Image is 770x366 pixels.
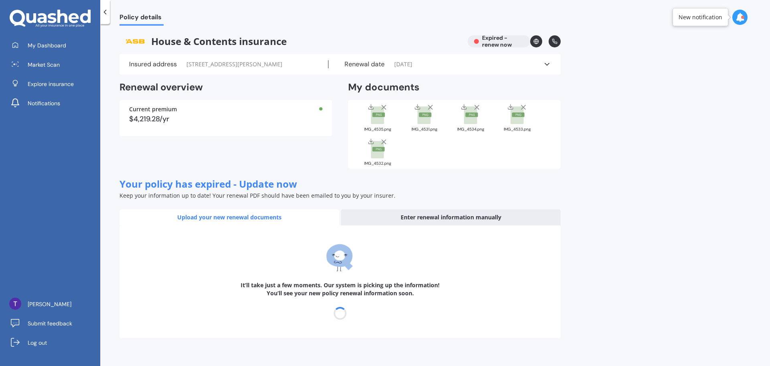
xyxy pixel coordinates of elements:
b: It’ll take just a few moments. Our system is picking up the information! You’ll see your new poli... [241,281,440,297]
span: Policy details [120,13,164,24]
a: Notifications [6,95,100,111]
h2: Renewal overview [120,81,332,94]
span: [DATE] [394,60,412,68]
label: Insured address [129,60,177,68]
div: IMG_4533.png [497,127,537,131]
a: Explore insurance [6,76,100,92]
a: My Dashboard [6,37,100,53]
div: IMG_4532.png [358,162,398,166]
a: [PERSON_NAME] [6,296,100,312]
span: Log out [28,339,47,347]
div: Enter renewal information manually [341,209,561,225]
a: Market Scan [6,57,100,73]
img: q-folded-arms.svg [320,234,360,275]
div: IMG_4535.png [358,127,398,131]
a: Submit feedback [6,315,100,331]
span: Submit feedback [28,319,72,327]
span: My Dashboard [28,41,66,49]
div: IMG_4531.png [404,127,444,131]
div: Upload your new renewal documents [120,209,339,225]
h2: My documents [348,81,419,94]
span: Your policy has expired - Update now [120,177,297,190]
img: ACg8ocKc8TGOoN8qYyu0NPDCHRcZk5wNuzM2ZpjgNccFVPon0LpLtw=s96-c [9,298,21,310]
span: Explore insurance [28,80,74,88]
span: [PERSON_NAME] [28,300,71,308]
div: Current premium [129,106,322,112]
span: [STREET_ADDRESS][PERSON_NAME] [186,60,282,68]
span: Notifications [28,99,60,107]
span: House & Contents insurance [120,35,461,47]
div: $4,219.28/yr [129,115,322,123]
a: Log out [6,335,100,351]
span: Keep your information up to date! Your renewal PDF should have been emailed to you by your insurer. [120,192,395,199]
label: Renewal date [344,60,385,68]
div: New notification [679,13,722,21]
span: Market Scan [28,61,60,69]
img: ASB.png [120,35,151,47]
div: IMG_4534.png [451,127,491,131]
